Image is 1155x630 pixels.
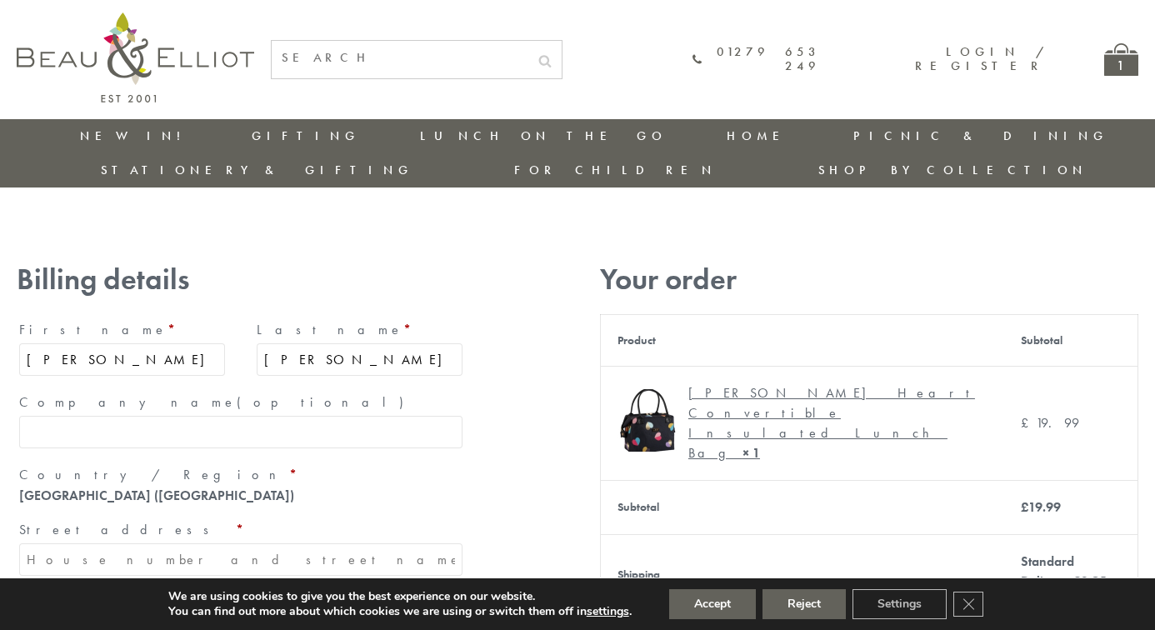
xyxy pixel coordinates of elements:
[168,589,632,604] p: We are using cookies to give you the best experience on our website.
[19,389,462,416] label: Company name
[818,162,1087,178] a: Shop by collection
[587,604,629,619] button: settings
[617,389,680,452] img: Emily convertible lunch bag
[237,393,413,411] span: (optional)
[272,41,528,75] input: SEARCH
[19,517,462,543] label: Street address
[19,543,462,576] input: House number and street name
[19,487,294,504] strong: [GEOGRAPHIC_DATA] ([GEOGRAPHIC_DATA])
[692,45,820,74] a: 01279 653 249
[1073,572,1107,590] bdi: 3.95
[915,43,1046,74] a: Login / Register
[80,127,192,144] a: New in!
[600,534,1004,615] th: Shipping
[688,383,975,463] div: [PERSON_NAME] Heart Convertible Insulated Lunch Bag
[514,162,717,178] a: For Children
[600,480,1004,534] th: Subtotal
[257,317,462,343] label: Last name
[742,444,760,462] strong: × 1
[852,589,947,619] button: Settings
[1021,498,1028,516] span: £
[669,589,756,619] button: Accept
[19,462,462,488] label: Country / Region
[600,314,1004,366] th: Product
[420,127,667,144] a: Lunch On The Go
[17,262,465,297] h3: Billing details
[101,162,413,178] a: Stationery & Gifting
[600,262,1138,297] h3: Your order
[617,383,987,463] a: Emily convertible lunch bag [PERSON_NAME] Heart Convertible Insulated Lunch Bag× 1
[1073,572,1081,590] span: £
[1021,414,1036,432] span: £
[19,317,225,343] label: First name
[853,127,1108,144] a: Picnic & Dining
[1021,552,1107,590] label: Standard Delivery:
[168,604,632,619] p: You can find out more about which cookies we are using or switch them off in .
[1021,498,1061,516] bdi: 19.99
[17,12,254,102] img: logo
[1004,314,1137,366] th: Subtotal
[762,589,846,619] button: Reject
[727,127,793,144] a: Home
[1104,43,1138,76] a: 1
[953,592,983,617] button: Close GDPR Cookie Banner
[1021,414,1079,432] bdi: 19.99
[252,127,360,144] a: Gifting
